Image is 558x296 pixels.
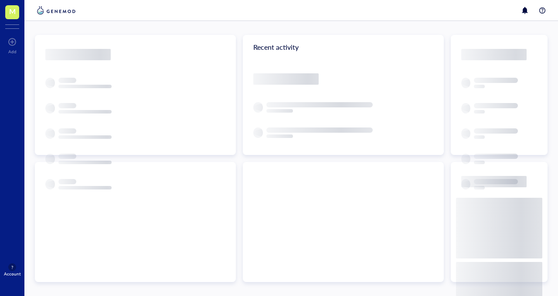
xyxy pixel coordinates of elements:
div: Account [4,271,21,276]
div: Add [8,49,17,54]
div: Recent activity [243,35,444,59]
span: M [9,6,16,17]
span: ? [11,265,13,270]
img: genemod-logo [35,5,78,16]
